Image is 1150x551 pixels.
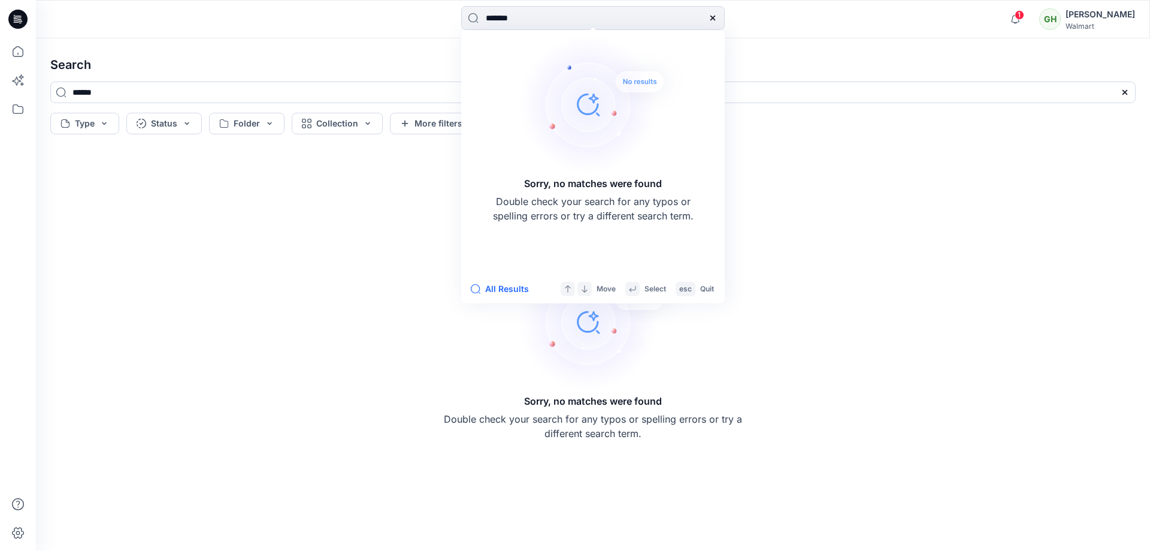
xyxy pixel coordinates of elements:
[471,282,537,296] button: All Results
[644,283,666,296] p: Select
[41,48,1145,82] h4: Search
[1066,22,1135,31] div: Walmart
[700,283,714,296] p: Quit
[679,283,692,296] p: esc
[491,194,695,223] p: Double check your search for any typos or spelling errors or try a different search term.
[1015,10,1024,20] span: 1
[519,32,686,176] img: Sorry, no matches were found
[292,113,383,134] button: Collection
[524,176,662,191] h5: Sorry, no matches were found
[519,250,686,394] img: Sorry, no matches were found
[1039,8,1061,30] div: GH
[50,113,119,134] button: Type
[209,113,285,134] button: Folder
[524,394,662,408] h5: Sorry, no matches were found
[390,113,473,134] button: More filters
[597,283,616,296] p: Move
[1066,7,1135,22] div: [PERSON_NAME]
[126,113,202,134] button: Status
[443,412,743,441] p: Double check your search for any typos or spelling errors or try a different search term.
